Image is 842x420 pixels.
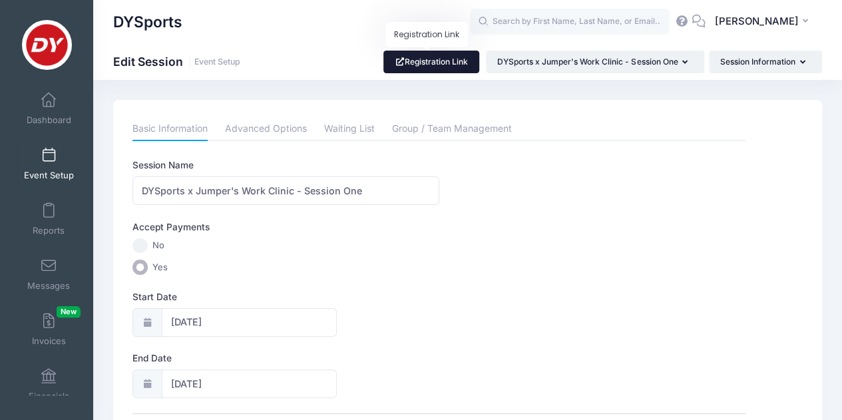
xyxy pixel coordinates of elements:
label: End Date [132,351,439,365]
a: Reports [17,196,81,242]
a: InvoicesNew [17,306,81,353]
span: New [57,306,81,317]
span: Yes [152,261,168,274]
a: Basic Information [132,117,208,141]
label: Start Date [132,290,439,304]
input: No [132,238,148,254]
span: Reports [33,225,65,236]
a: Event Setup [194,57,240,67]
span: Event Setup [24,170,74,181]
a: Waiting List [324,117,375,141]
input: Session Name [132,176,439,205]
input: Yes [132,260,148,275]
button: Session Information [709,51,822,73]
a: Dashboard [17,85,81,132]
input: Search by First Name, Last Name, or Email... [470,9,670,35]
a: Group / Team Management [392,117,512,141]
span: DYSports x Jumper's Work Clinic - Session One [497,57,678,67]
span: No [152,239,164,252]
span: Dashboard [27,114,71,126]
a: Registration Link [383,51,480,73]
button: [PERSON_NAME] [706,7,822,37]
h1: DYSports [113,7,182,37]
h1: Edit Session [113,55,240,69]
span: [PERSON_NAME] [714,14,798,29]
a: Advanced Options [225,117,307,141]
label: Session Name [132,158,439,172]
button: DYSports x Jumper's Work Clinic - Session One [486,51,704,73]
img: DYSports [22,20,72,70]
label: Accept Payments [132,220,210,234]
span: Financials [29,391,69,402]
a: Event Setup [17,140,81,187]
a: Messages [17,251,81,298]
a: Financials [17,361,81,408]
span: Invoices [32,335,66,347]
span: Messages [27,280,70,292]
div: Registration Link [385,22,468,47]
